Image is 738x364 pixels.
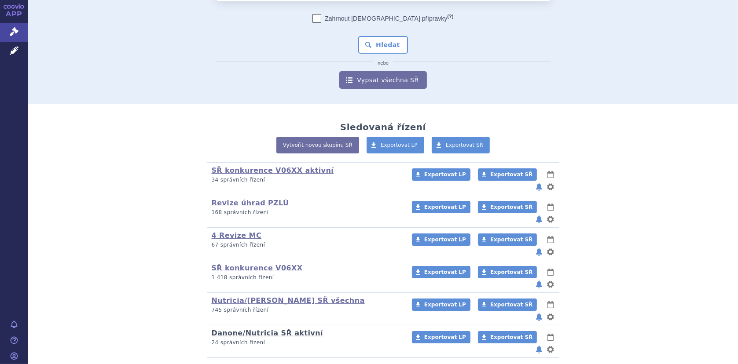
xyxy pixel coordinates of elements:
[490,302,532,308] span: Exportovat SŘ
[546,202,555,212] button: lhůty
[412,168,470,181] a: Exportovat LP
[212,339,400,346] p: 24 správních řízení
[490,237,532,243] span: Exportovat SŘ
[535,279,543,290] button: notifikace
[212,241,400,249] p: 67 správních řízení
[535,247,543,257] button: notifikace
[546,279,555,290] button: nastavení
[535,182,543,192] button: notifikace
[546,169,555,180] button: lhůty
[535,344,543,355] button: notifikace
[367,137,424,153] a: Exportovat LP
[446,142,484,148] span: Exportovat SŘ
[478,331,537,343] a: Exportovat SŘ
[490,204,532,210] span: Exportovat SŘ
[546,344,555,355] button: nastavení
[212,306,400,314] p: 745 správních řízení
[212,329,323,337] a: Danone/Nutricia SŘ aktivní
[381,142,418,148] span: Exportovat LP
[447,14,453,19] abbr: (?)
[276,137,359,153] a: Vytvořit novou skupinu SŘ
[212,176,400,184] p: 34 správních řízení
[478,266,537,278] a: Exportovat SŘ
[546,312,555,322] button: nastavení
[412,233,470,246] a: Exportovat LP
[212,199,289,207] a: Revize úhrad PZLÚ
[546,234,555,245] button: lhůty
[424,171,466,178] span: Exportovat LP
[546,182,555,192] button: nastavení
[535,312,543,322] button: notifikace
[490,334,532,340] span: Exportovat SŘ
[424,204,466,210] span: Exportovat LP
[358,36,408,54] button: Hledat
[412,266,470,278] a: Exportovat LP
[546,247,555,257] button: nastavení
[490,171,532,178] span: Exportovat SŘ
[373,61,393,66] i: nebo
[212,274,400,281] p: 1 418 správních řízení
[412,201,470,213] a: Exportovat LP
[339,71,426,89] a: Vypsat všechna SŘ
[546,299,555,310] button: lhůty
[412,298,470,311] a: Exportovat LP
[412,331,470,343] a: Exportovat LP
[424,237,466,243] span: Exportovat LP
[490,269,532,275] span: Exportovat SŘ
[212,209,400,216] p: 168 správních řízení
[432,137,490,153] a: Exportovat SŘ
[424,302,466,308] span: Exportovat LP
[340,122,426,132] h2: Sledovaná řízení
[212,231,262,240] a: 4 Revize MC
[478,233,537,246] a: Exportovat SŘ
[312,14,453,23] label: Zahrnout [DEMOGRAPHIC_DATA] přípravky
[546,214,555,225] button: nastavení
[478,298,537,311] a: Exportovat SŘ
[212,264,303,272] a: SŘ konkurence V06XX
[478,168,537,181] a: Exportovat SŘ
[424,269,466,275] span: Exportovat LP
[212,166,334,175] a: SŘ konkurence V06XX aktivní
[535,214,543,225] button: notifikace
[424,334,466,340] span: Exportovat LP
[212,296,365,305] a: Nutricia/[PERSON_NAME] SŘ všechna
[546,332,555,342] button: lhůty
[546,267,555,277] button: lhůty
[478,201,537,213] a: Exportovat SŘ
